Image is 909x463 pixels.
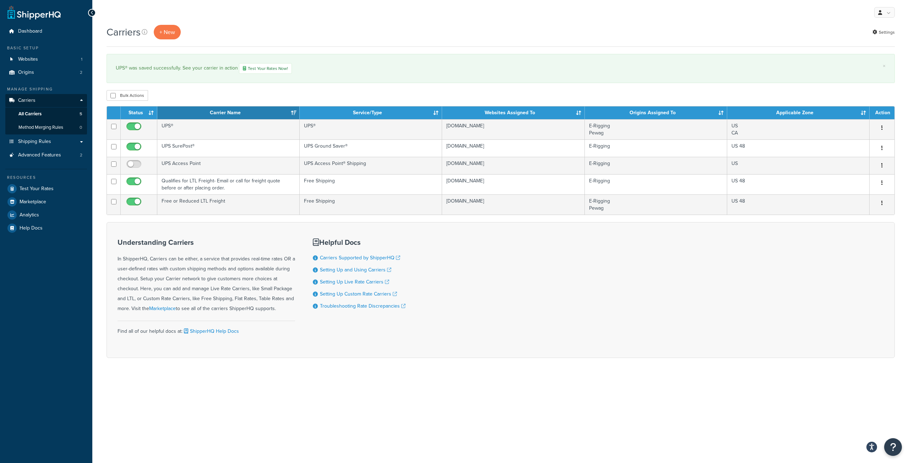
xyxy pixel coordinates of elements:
[727,106,870,119] th: Applicable Zone: activate to sort column ascending
[585,174,727,194] td: E-Rigging
[5,53,87,66] li: Websites
[5,149,87,162] a: Advanced Features 2
[727,119,870,139] td: US CA
[18,70,34,76] span: Origins
[884,438,902,456] button: Open Resource Center
[883,63,886,69] a: ×
[300,174,442,194] td: Free Shipping
[5,182,87,195] a: Test Your Rates
[585,139,727,157] td: E-Rigging
[107,25,141,39] h1: Carriers
[5,108,87,121] li: All Carriers
[5,135,87,148] a: Shipping Rules
[320,302,405,310] a: Troubleshooting Rate Discrepancies
[239,63,292,74] a: Test Your Rates Now!
[727,157,870,174] td: US
[18,98,36,104] span: Carriers
[116,63,886,74] div: UPS® was saved successfully. See your carrier in action
[183,327,239,335] a: ShipperHQ Help Docs
[18,56,38,62] span: Websites
[320,278,389,286] a: Setting Up Live Rate Carriers
[300,139,442,157] td: UPS Ground Saver®
[157,106,300,119] th: Carrier Name: activate to sort column ascending
[5,94,87,107] a: Carriers
[157,174,300,194] td: Qualifies for LTL Freight- Email or call for freight quote before or after placing order.
[585,106,727,119] th: Origins Assigned To: activate to sort column ascending
[442,139,584,157] td: [DOMAIN_NAME]
[5,86,87,92] div: Manage Shipping
[149,305,176,312] a: Marketplace
[107,90,148,101] button: Bulk Actions
[442,157,584,174] td: [DOMAIN_NAME]
[7,5,61,20] a: ShipperHQ Home
[20,199,46,205] span: Marketplace
[157,119,300,139] td: UPS®
[442,194,584,215] td: [DOMAIN_NAME]
[5,209,87,221] a: Analytics
[18,139,51,145] span: Shipping Rules
[727,194,870,215] td: US 48
[320,254,400,261] a: Carriers Supported by ShipperHQ
[300,157,442,174] td: UPS Access Point® Shipping
[320,266,391,274] a: Setting Up and Using Carriers
[18,111,42,117] span: All Carriers
[157,139,300,157] td: UPS SurePost®
[5,108,87,121] a: All Carriers 5
[118,321,295,336] div: Find all of our helpful docs at:
[727,139,870,157] td: US 48
[870,106,894,119] th: Action
[5,66,87,79] a: Origins 2
[18,152,61,158] span: Advanced Features
[300,194,442,215] td: Free Shipping
[585,194,727,215] td: E-Rigging Pewag
[5,149,87,162] li: Advanced Features
[313,238,405,246] h3: Helpful Docs
[5,121,87,134] li: Method Merging Rules
[300,106,442,119] th: Service/Type: activate to sort column ascending
[80,125,82,131] span: 0
[157,194,300,215] td: Free or Reduced LTL Freight
[20,212,39,218] span: Analytics
[81,56,82,62] span: 1
[5,66,87,79] li: Origins
[585,119,727,139] td: E-Rigging Pewag
[442,119,584,139] td: [DOMAIN_NAME]
[5,94,87,134] li: Carriers
[872,27,895,37] a: Settings
[80,111,82,117] span: 5
[5,45,87,51] div: Basic Setup
[585,157,727,174] td: E-Rigging
[80,70,82,76] span: 2
[20,225,43,231] span: Help Docs
[442,106,584,119] th: Websites Assigned To: activate to sort column ascending
[118,238,295,314] div: In ShipperHQ, Carriers can be either, a service that provides real-time rates OR a user-defined r...
[5,175,87,181] div: Resources
[5,53,87,66] a: Websites 1
[300,119,442,139] td: UPS®
[18,28,42,34] span: Dashboard
[121,106,157,119] th: Status: activate to sort column ascending
[727,174,870,194] td: US 48
[118,238,295,246] h3: Understanding Carriers
[320,290,397,298] a: Setting Up Custom Rate Carriers
[157,157,300,174] td: UPS Access Point
[18,125,63,131] span: Method Merging Rules
[5,222,87,235] a: Help Docs
[5,25,87,38] a: Dashboard
[442,174,584,194] td: [DOMAIN_NAME]
[20,186,54,192] span: Test Your Rates
[80,152,82,158] span: 2
[5,195,87,208] a: Marketplace
[5,121,87,134] a: Method Merging Rules 0
[154,25,181,39] button: + New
